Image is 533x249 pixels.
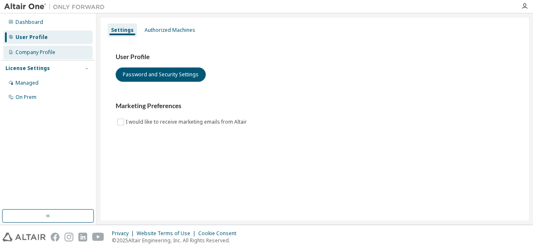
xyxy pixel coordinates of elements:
h3: User Profile [116,53,514,61]
p: © 2025 Altair Engineering, Inc. All Rights Reserved. [112,237,241,244]
div: Cookie Consent [198,230,241,237]
img: Altair One [4,3,109,11]
div: Managed [16,80,39,86]
div: Company Profile [16,49,55,56]
h3: Marketing Preferences [116,102,514,110]
div: User Profile [16,34,48,41]
img: linkedin.svg [78,233,87,241]
button: Password and Security Settings [116,67,206,82]
div: On Prem [16,94,36,101]
div: Privacy [112,230,137,237]
div: Settings [111,27,134,34]
img: instagram.svg [65,233,73,241]
div: License Settings [5,65,50,72]
div: Dashboard [16,19,43,26]
div: Authorized Machines [145,27,195,34]
img: youtube.svg [92,233,104,241]
div: Website Terms of Use [137,230,198,237]
img: altair_logo.svg [3,233,46,241]
label: I would like to receive marketing emails from Altair [126,117,248,127]
img: facebook.svg [51,233,60,241]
